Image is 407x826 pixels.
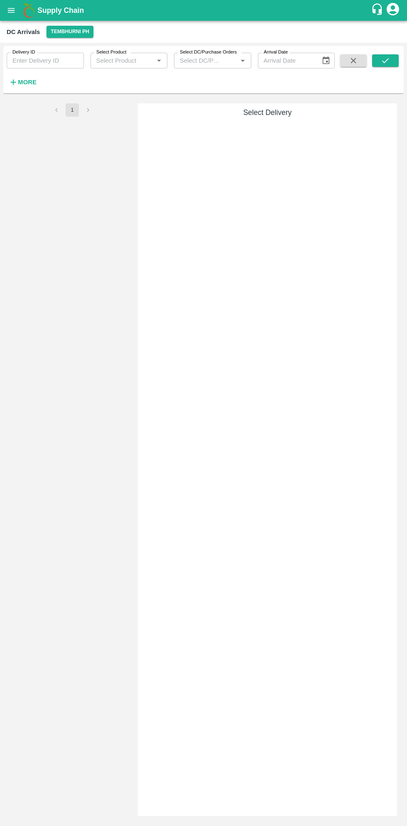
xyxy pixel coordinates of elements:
img: logo [21,2,37,19]
strong: More [18,79,37,86]
button: More [7,75,39,89]
h6: Select Delivery [141,107,394,118]
a: Supply Chain [37,5,371,16]
button: Open [237,55,248,66]
div: account of current user [385,2,400,19]
input: Select DC/Purchase Orders [177,55,224,66]
button: open drawer [2,1,21,20]
button: page 1 [66,103,79,117]
label: Delivery ID [12,49,35,56]
label: Arrival Date [264,49,288,56]
label: Select DC/Purchase Orders [180,49,237,56]
input: Enter Delivery ID [7,53,84,68]
button: Select DC [47,26,93,38]
b: Supply Chain [37,6,84,15]
input: Arrival Date [258,53,315,68]
div: DC Arrivals [7,27,40,37]
div: customer-support [371,3,385,18]
input: Select Product [93,55,152,66]
button: Choose date [318,53,334,68]
nav: pagination navigation [49,103,96,117]
label: Select Product [96,49,126,56]
button: Open [154,55,164,66]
